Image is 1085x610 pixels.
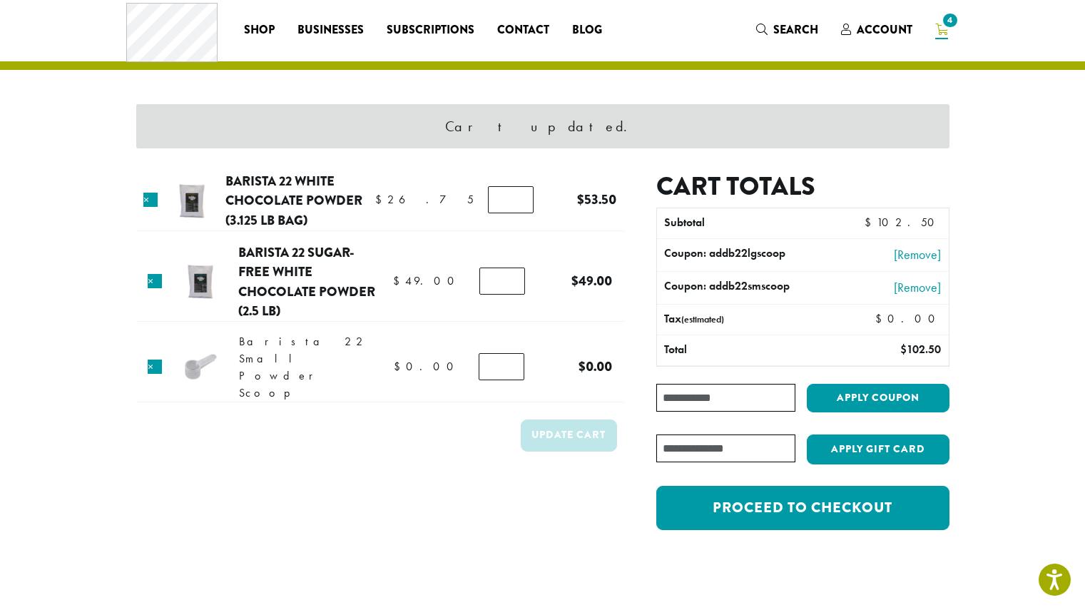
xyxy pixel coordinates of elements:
bdi: 49.00 [571,271,612,290]
th: Tax [657,305,863,335]
span: $ [571,271,579,290]
bdi: 0.00 [875,311,942,326]
span: Blog [572,21,602,39]
th: Coupon: addb22lgscoop [657,239,832,271]
span: Search [773,21,818,38]
span: Contact [497,21,549,39]
bdi: 0.00 [394,359,460,374]
th: Coupon: addb22smscoop [657,272,832,304]
span: $ [375,192,387,207]
span: $ [875,311,887,326]
span: Barista 22 Small Powder Scoop [239,334,368,400]
img: Barista 22 Sugar Free White Chocolate Powder [177,258,223,305]
bdi: 49.00 [393,273,461,288]
span: $ [393,273,405,288]
th: Subtotal [657,208,832,238]
small: (estimated) [681,313,724,325]
button: Update cart [521,420,617,452]
span: Subscriptions [387,21,474,39]
div: Cart updated. [136,104,949,148]
a: Remove this item [148,274,162,288]
img: Barista 22 Sweet Ground White Chocolate Powder [168,178,215,224]
span: $ [865,215,877,230]
a: Shop [233,19,286,41]
button: Apply coupon [807,384,949,413]
input: Product quantity [479,353,524,380]
span: $ [579,357,586,376]
span: $ [394,359,406,374]
bdi: 26.75 [375,192,474,207]
a: [Remove] [839,245,941,264]
th: Total [657,335,832,365]
bdi: 53.50 [577,190,616,209]
bdi: 102.50 [900,342,941,357]
span: 4 [940,11,959,30]
img: Barista 22 Small Powder Scoop [178,344,224,390]
a: Proceed to checkout [656,486,949,530]
input: Product quantity [488,186,534,213]
input: Product quantity [479,268,525,295]
span: Account [857,21,912,38]
a: Barista 22 Sugar-Free White Chocolate Powder (2.5 lb) [238,243,375,321]
button: Apply Gift Card [807,434,949,464]
span: Shop [244,21,275,39]
span: $ [577,190,584,209]
span: $ [900,342,907,357]
a: Remove this item [148,360,162,374]
a: [Remove] [839,278,941,297]
bdi: 102.50 [865,215,941,230]
bdi: 0.00 [579,357,612,376]
a: Remove this item [143,193,158,207]
a: Search [745,18,830,41]
h2: Cart totals [656,171,949,202]
span: Businesses [297,21,364,39]
a: Barista 22 White Chocolate Powder (3.125 lb bag) [225,171,362,230]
